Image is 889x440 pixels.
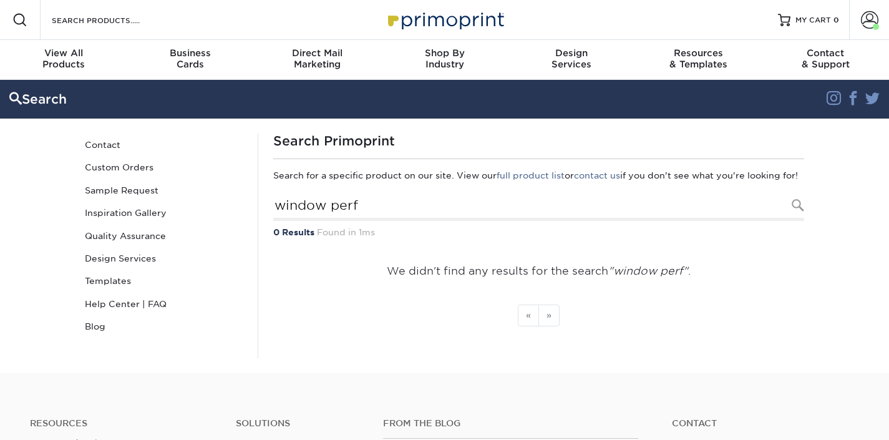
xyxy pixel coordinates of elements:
[508,47,635,59] span: Design
[273,227,314,237] strong: 0 Results
[497,170,565,180] a: full product list
[80,315,248,338] a: Blog
[508,40,635,80] a: DesignServices
[273,192,804,221] input: Search Products...
[381,47,508,59] span: Shop By
[381,47,508,70] div: Industry
[80,179,248,202] a: Sample Request
[80,134,248,156] a: Contact
[382,6,507,33] img: Primoprint
[574,170,620,180] a: contact us
[635,40,762,80] a: Resources& Templates
[762,47,889,59] span: Contact
[508,47,635,70] div: Services
[127,47,255,59] span: Business
[383,418,638,429] h4: From the Blog
[273,134,804,149] h1: Search Primoprint
[672,418,859,429] a: Contact
[80,270,248,292] a: Templates
[80,293,248,315] a: Help Center | FAQ
[127,47,255,70] div: Cards
[762,40,889,80] a: Contact& Support
[236,418,364,429] h4: Solutions
[254,47,381,70] div: Marketing
[127,40,255,80] a: BusinessCards
[635,47,762,70] div: & Templates
[254,47,381,59] span: Direct Mail
[608,265,688,277] em: "window perf"
[273,169,804,182] p: Search for a specific product on our site. View our or if you don't see what you're looking for!
[80,225,248,247] a: Quality Assurance
[80,247,248,270] a: Design Services
[762,47,889,70] div: & Support
[254,40,381,80] a: Direct MailMarketing
[381,40,508,80] a: Shop ByIndustry
[317,227,375,237] span: Found in 1ms
[80,156,248,178] a: Custom Orders
[30,418,217,429] h4: Resources
[833,16,839,24] span: 0
[795,15,831,26] span: MY CART
[273,263,804,280] p: We didn't find any results for the search .
[635,47,762,59] span: Resources
[51,12,172,27] input: SEARCH PRODUCTS.....
[80,202,248,224] a: Inspiration Gallery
